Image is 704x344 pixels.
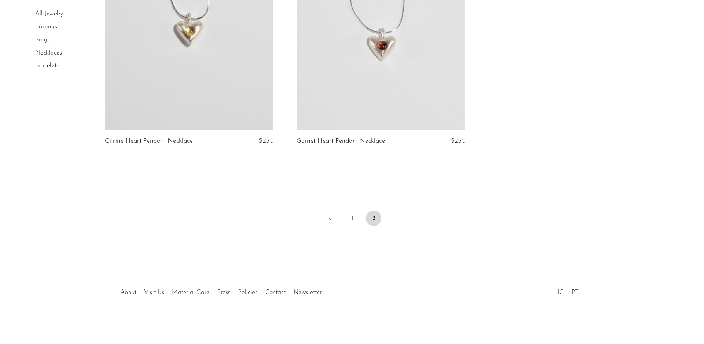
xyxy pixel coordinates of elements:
a: 1 [344,211,360,226]
a: Bracelets [35,63,59,69]
a: All Jewelry [35,11,63,17]
span: $250 [451,138,465,144]
a: Necklaces [35,50,62,56]
a: Material Care [172,289,209,296]
span: $250 [259,138,273,144]
a: Policies [238,289,258,296]
a: Press [217,289,230,296]
a: IG [558,289,564,296]
a: Contact [265,289,286,296]
a: About [120,289,136,296]
a: Citrine Heart Pendant Necklace [105,138,193,145]
a: Earrings [35,24,57,30]
a: Previous [323,211,338,228]
a: Garnet Heart Pendant Necklace [297,138,385,145]
ul: Social Medias [554,283,582,298]
a: PT [572,289,579,296]
a: Visit Us [144,289,164,296]
a: Rings [35,37,50,43]
ul: Quick links [117,283,326,298]
span: 2 [366,211,381,226]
